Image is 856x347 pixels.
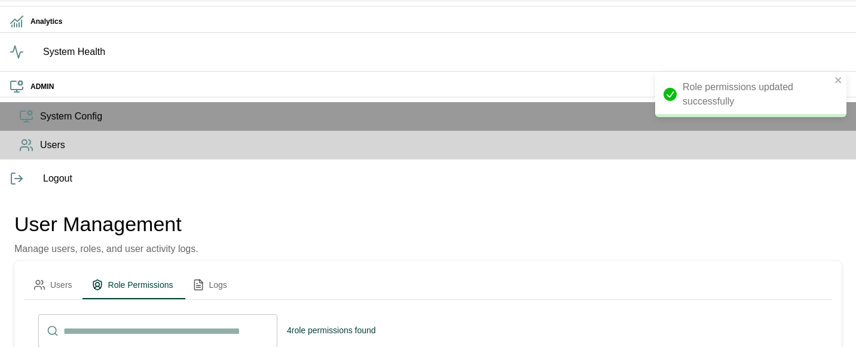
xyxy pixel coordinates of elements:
[40,138,846,152] span: Users
[40,109,846,124] span: System Config
[30,16,846,27] h6: Analytics
[30,81,846,93] h6: ADMIN
[655,72,846,117] div: Role permissions updated successfully
[24,271,832,299] div: admin tabs
[82,271,183,299] button: Role Permissions
[43,45,846,59] span: System Health
[14,242,198,256] p: Manage users, roles, and user activity logs.
[287,324,376,337] h6: 4 role permissions found
[14,212,198,237] h4: User Management
[43,171,846,186] span: Logout
[24,271,82,299] button: Users
[834,75,843,87] button: close
[183,271,237,299] button: Logs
